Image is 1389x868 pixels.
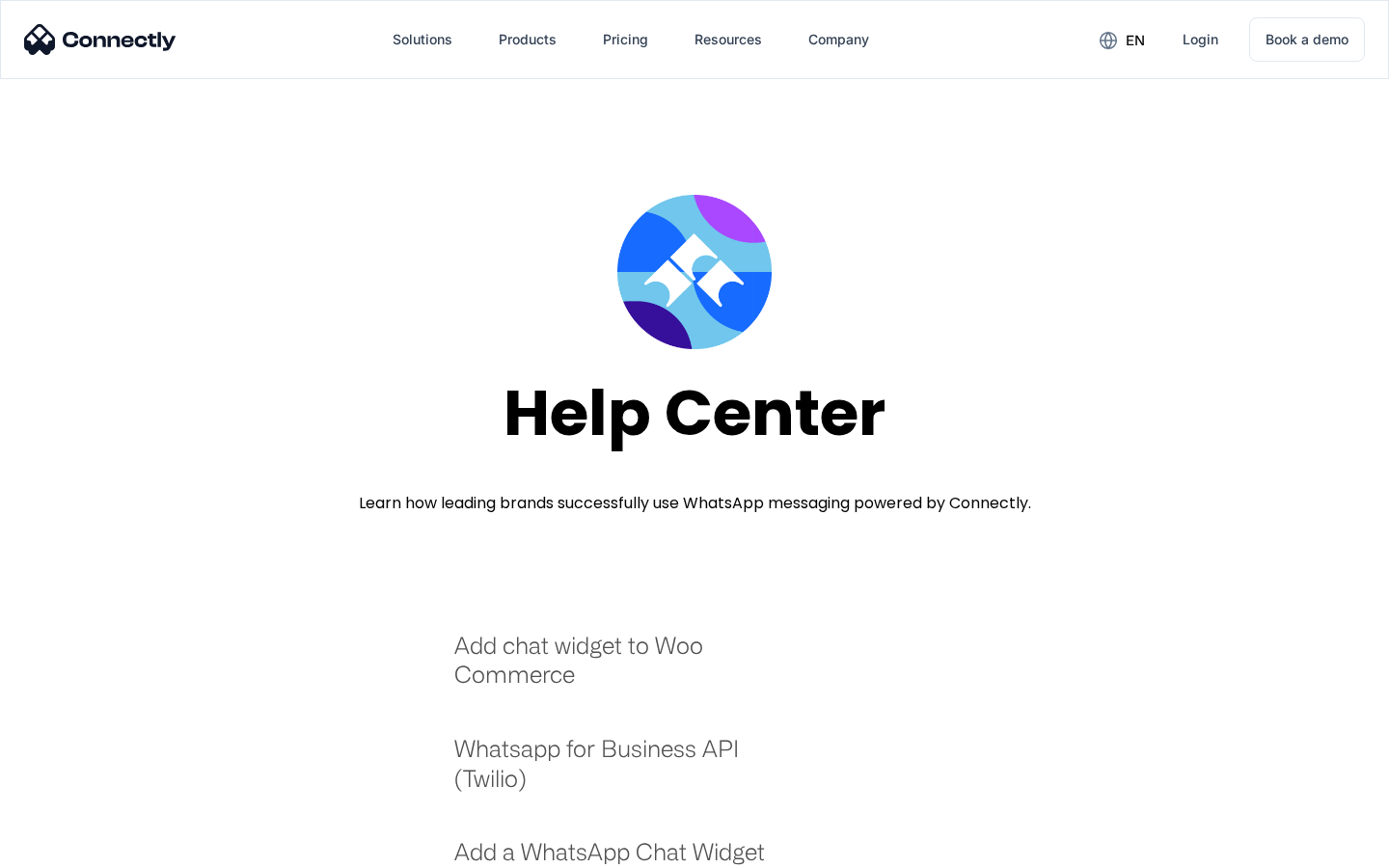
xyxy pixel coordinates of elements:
[1183,26,1218,53] div: Login
[1249,17,1365,62] a: Book a demo
[587,16,664,63] a: Pricing
[694,26,762,53] div: Resources
[24,24,177,55] img: Connectly Logo
[1126,27,1145,54] div: en
[504,378,885,448] div: Help Center
[454,631,791,709] a: Add chat widget to Woo Commerce
[1167,16,1234,63] a: Login
[454,734,791,812] a: Whatsapp for Business API (Twilio)
[808,26,869,53] div: Company
[603,26,648,53] div: Pricing
[393,26,452,53] div: Solutions
[39,834,116,861] ul: Language list
[359,492,1031,515] div: Learn how leading brands successfully use WhatsApp messaging powered by Connectly.
[499,26,557,53] div: Products
[19,834,116,861] aside: Language selected: English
